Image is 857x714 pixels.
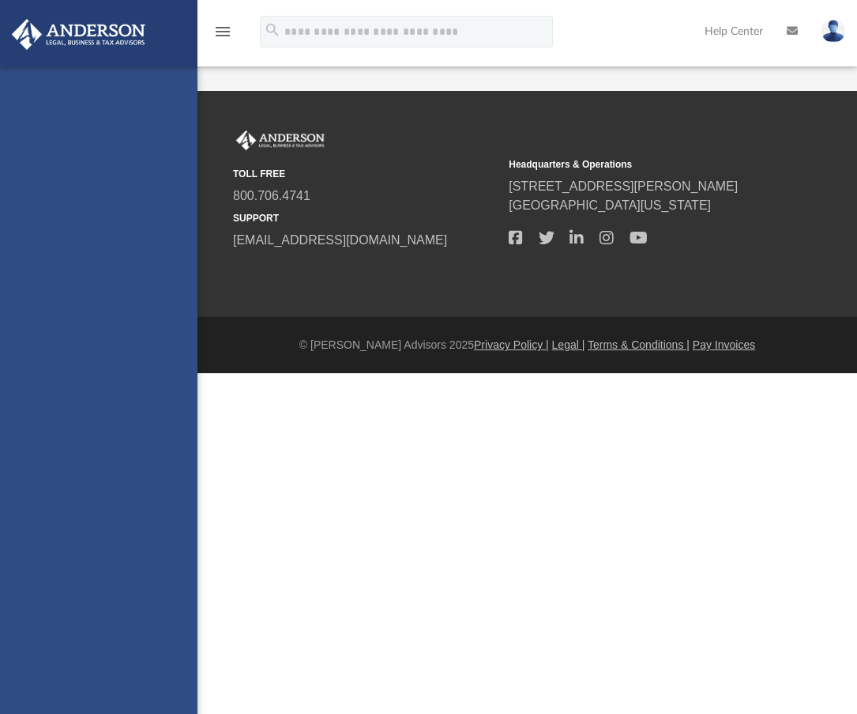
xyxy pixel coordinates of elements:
[233,189,310,202] a: 800.706.4741
[509,198,711,212] a: [GEOGRAPHIC_DATA][US_STATE]
[693,338,755,351] a: Pay Invoices
[233,211,498,225] small: SUPPORT
[509,157,773,172] small: Headquarters & Operations
[233,233,447,247] a: [EMAIL_ADDRESS][DOMAIN_NAME]
[264,21,281,39] i: search
[213,22,232,41] i: menu
[7,19,150,50] img: Anderson Advisors Platinum Portal
[821,20,845,43] img: User Pic
[197,337,857,353] div: © [PERSON_NAME] Advisors 2025
[509,179,738,193] a: [STREET_ADDRESS][PERSON_NAME]
[474,338,549,351] a: Privacy Policy |
[588,338,690,351] a: Terms & Conditions |
[552,338,585,351] a: Legal |
[233,130,328,151] img: Anderson Advisors Platinum Portal
[233,167,498,181] small: TOLL FREE
[213,30,232,41] a: menu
